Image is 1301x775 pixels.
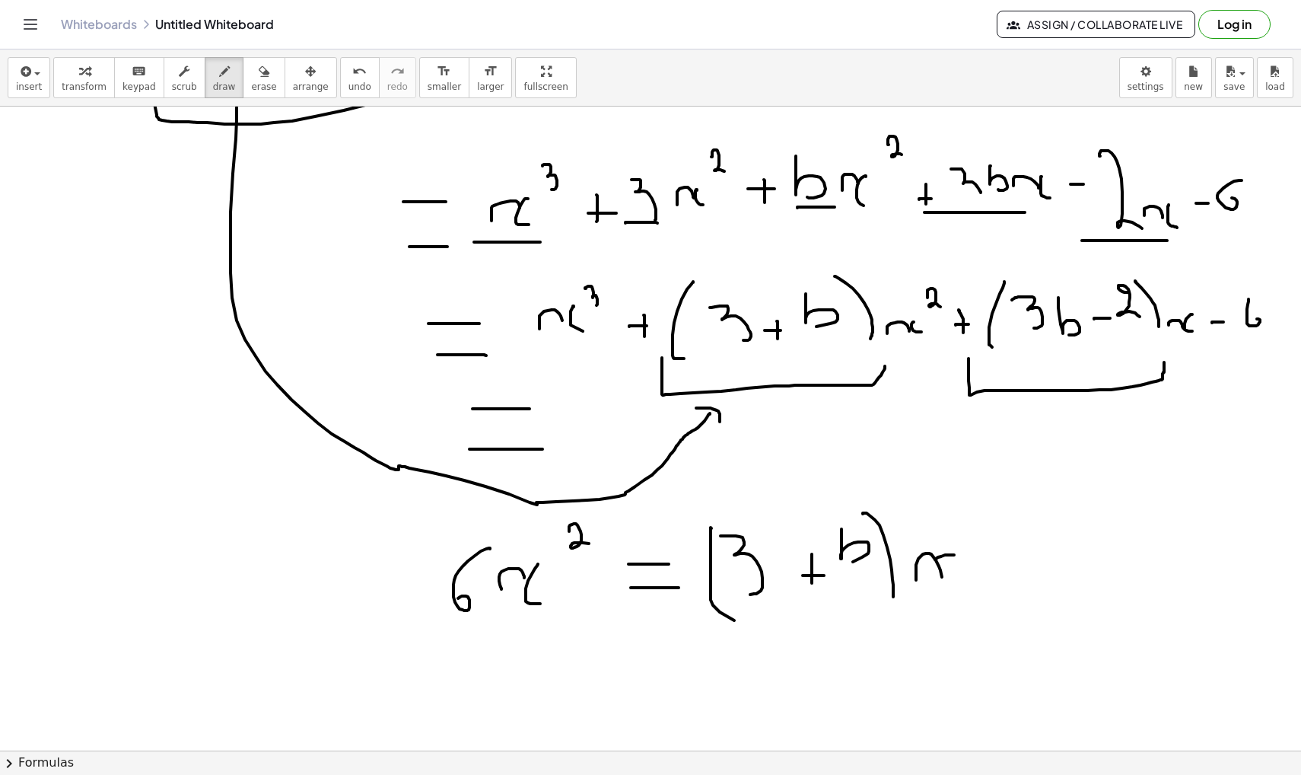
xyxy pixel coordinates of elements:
[114,57,164,98] button: keyboardkeypad
[172,81,197,92] span: scrub
[1257,57,1293,98] button: load
[469,57,512,98] button: format_sizelarger
[1128,81,1164,92] span: settings
[348,81,371,92] span: undo
[53,57,115,98] button: transform
[1175,57,1212,98] button: new
[251,81,276,92] span: erase
[293,81,329,92] span: arrange
[1119,57,1172,98] button: settings
[205,57,244,98] button: draw
[379,57,416,98] button: redoredo
[1265,81,1285,92] span: load
[352,62,367,81] i: undo
[387,81,408,92] span: redo
[1010,18,1182,31] span: Assign / Collaborate Live
[1215,57,1254,98] button: save
[477,81,504,92] span: larger
[483,62,498,81] i: format_size
[340,57,380,98] button: undoundo
[1223,81,1245,92] span: save
[213,81,236,92] span: draw
[515,57,576,98] button: fullscreen
[8,57,50,98] button: insert
[1184,81,1203,92] span: new
[122,81,156,92] span: keypad
[62,81,107,92] span: transform
[61,17,137,32] a: Whiteboards
[437,62,451,81] i: format_size
[243,57,285,98] button: erase
[419,57,469,98] button: format_sizesmaller
[523,81,568,92] span: fullscreen
[390,62,405,81] i: redo
[164,57,205,98] button: scrub
[16,81,42,92] span: insert
[285,57,337,98] button: arrange
[18,12,43,37] button: Toggle navigation
[132,62,146,81] i: keyboard
[997,11,1195,38] button: Assign / Collaborate Live
[1198,10,1271,39] button: Log in
[428,81,461,92] span: smaller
